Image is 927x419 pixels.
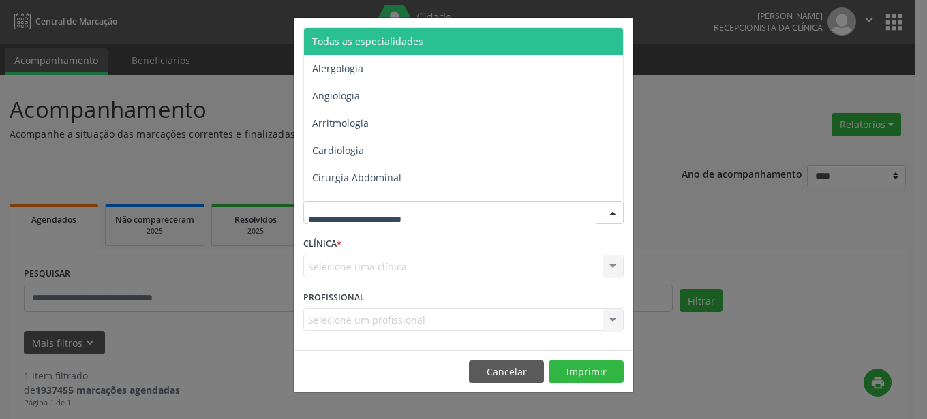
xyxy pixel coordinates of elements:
button: Imprimir [549,360,624,384]
span: Angiologia [312,89,360,102]
span: Cardiologia [312,144,364,157]
h5: Relatório de agendamentos [303,27,459,45]
span: Arritmologia [312,117,369,129]
span: Cirurgia Abdominal [312,171,401,184]
label: PROFISSIONAL [303,287,365,308]
span: Todas as especialidades [312,35,423,48]
span: Alergologia [312,62,363,75]
label: CLÍNICA [303,234,341,255]
button: Cancelar [469,360,544,384]
span: Cirurgia Bariatrica [312,198,396,211]
button: Close [606,18,633,51]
